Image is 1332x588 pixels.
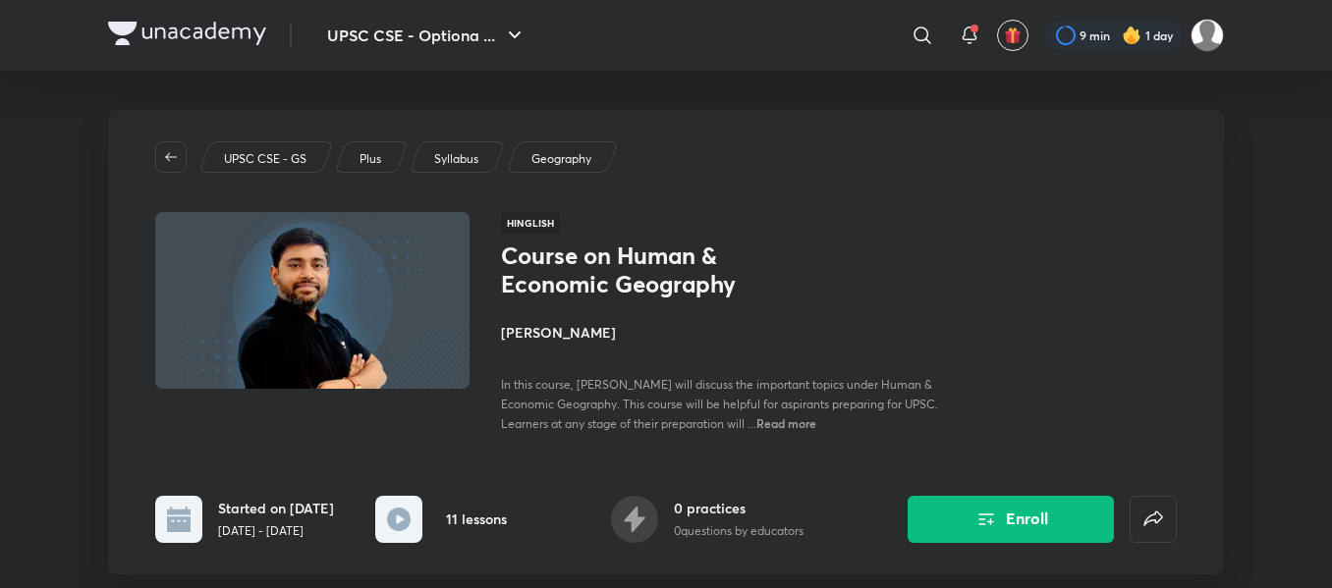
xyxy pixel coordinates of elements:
[1130,496,1177,543] button: false
[674,522,804,540] p: 0 questions by educators
[360,150,381,168] p: Plus
[108,22,266,45] img: Company Logo
[531,150,591,168] p: Geography
[224,150,306,168] p: UPSC CSE - GS
[152,210,472,391] img: Thumbnail
[501,377,938,431] span: In this course, [PERSON_NAME] will discuss the important topics under Human & Economic Geography....
[221,150,310,168] a: UPSC CSE - GS
[908,496,1114,543] button: Enroll
[756,415,816,431] span: Read more
[997,20,1028,51] button: avatar
[431,150,482,168] a: Syllabus
[108,22,266,50] a: Company Logo
[315,16,538,55] button: UPSC CSE - Optiona ...
[446,508,507,529] h6: 11 lessons
[501,212,560,234] span: Hinglish
[501,322,941,343] h4: [PERSON_NAME]
[1122,26,1141,45] img: streak
[501,241,822,298] h1: Course on Human & Economic Geography
[218,522,334,540] p: [DATE] - [DATE]
[674,498,804,518] h6: 0 practices
[1004,27,1022,44] img: avatar
[528,150,595,168] a: Geography
[357,150,385,168] a: Plus
[1191,19,1224,52] img: Gayatri L
[434,150,478,168] p: Syllabus
[218,498,334,518] h6: Started on [DATE]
